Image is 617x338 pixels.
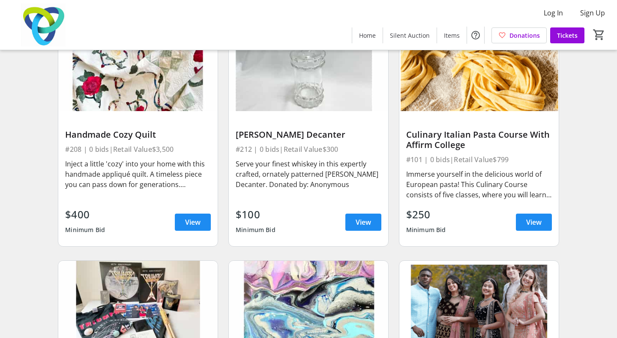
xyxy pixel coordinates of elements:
img: Trillium Health Partners Foundation's Logo [5,3,81,46]
div: #212 | 0 bids | Retail Value $300 [236,143,381,155]
div: $400 [65,207,105,222]
a: View [345,214,381,231]
span: Tickets [557,31,578,40]
button: Log In [537,6,570,20]
div: Handmade Cozy Quilt [65,130,211,140]
span: View [185,217,201,227]
div: #208 | 0 bids | Retail Value $3,500 [65,143,211,155]
div: #101 | 0 bids | Retail Value $799 [406,154,552,166]
span: Sign Up [580,8,605,18]
a: View [516,214,552,231]
span: View [526,217,542,227]
span: Log In [544,8,563,18]
div: [PERSON_NAME] Decanter [236,130,381,140]
a: Items [437,27,467,43]
button: Sign Up [573,6,612,20]
div: Immerse yourself in the delicious world of European pasta! This Culinary Course consists of five ... [406,169,552,200]
img: Rosenthal Crystal Decanter [229,21,388,111]
button: Cart [591,27,607,42]
div: Minimum Bid [236,222,276,238]
div: Minimum Bid [406,222,446,238]
span: Items [444,31,460,40]
div: Minimum Bid [65,222,105,238]
div: Serve your finest whiskey in this expertly crafted, ornately patterned [PERSON_NAME] Decanter. Do... [236,159,381,190]
a: View [175,214,211,231]
div: Culinary Italian Pasta Course With Affirm College [406,130,552,150]
img: Handmade Cozy Quilt [58,21,218,111]
button: Help [467,27,484,44]
a: Silent Auction [383,27,437,43]
span: View [356,217,371,227]
div: $100 [236,207,276,222]
a: Home [352,27,383,43]
span: Home [359,31,376,40]
div: $250 [406,207,446,222]
a: Donations [491,27,547,43]
div: Inject a little 'cozy' into your home with this handmade appliqué quilt. A timeless piece you can... [65,159,211,190]
a: Tickets [550,27,584,43]
span: Donations [509,31,540,40]
img: Culinary Italian Pasta Course With Affirm College [399,21,559,111]
span: Silent Auction [390,31,430,40]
